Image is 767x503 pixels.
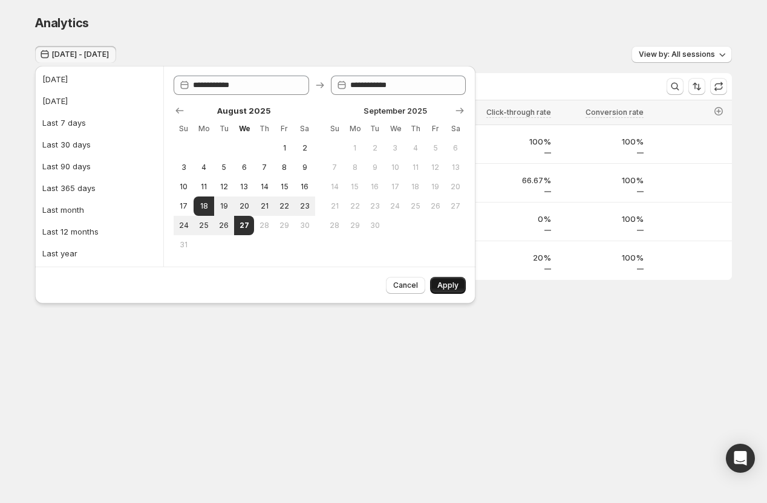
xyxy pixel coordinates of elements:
[325,158,345,177] button: Sunday September 7 2025
[279,124,290,134] span: Fr
[178,240,189,250] span: 31
[446,196,466,216] button: Saturday September 27 2025
[330,182,340,192] span: 14
[178,201,189,211] span: 17
[325,196,345,216] button: Sunday September 21 2025
[405,196,425,216] button: Thursday September 25 2025
[365,177,385,196] button: Tuesday September 16 2025
[214,158,234,177] button: Tuesday August 5 2025
[390,163,400,172] span: 10
[350,143,360,153] span: 1
[325,216,345,235] button: Sunday September 28 2025
[35,16,89,30] span: Analytics
[39,244,160,263] button: Last year
[370,221,380,230] span: 30
[39,70,160,89] button: [DATE]
[390,182,400,192] span: 17
[295,196,315,216] button: Saturday August 23 2025
[410,143,420,153] span: 4
[219,124,229,134] span: Tu
[451,182,461,192] span: 20
[425,196,445,216] button: Friday September 26 2025
[365,216,385,235] button: Tuesday September 30 2025
[425,158,445,177] button: Friday September 12 2025
[437,281,459,290] span: Apply
[194,196,214,216] button: Start of range Monday August 18 2025
[410,124,420,134] span: Th
[198,163,209,172] span: 4
[345,196,365,216] button: Monday September 22 2025
[486,108,551,117] span: Click-through rate
[345,216,365,235] button: Monday September 29 2025
[390,124,400,134] span: We
[451,102,468,119] button: Show next month, October 2025
[234,177,254,196] button: Wednesday August 13 2025
[174,177,194,196] button: Sunday August 10 2025
[350,182,360,192] span: 15
[178,163,189,172] span: 3
[214,119,234,138] th: Tuesday
[365,138,385,158] button: Tuesday September 2 2025
[254,196,274,216] button: Thursday August 21 2025
[42,226,99,238] div: Last 12 months
[365,119,385,138] th: Tuesday
[350,163,360,172] span: 8
[39,222,160,241] button: Last 12 months
[42,95,68,107] div: [DATE]
[194,177,214,196] button: Monday August 11 2025
[430,201,440,211] span: 26
[178,182,189,192] span: 10
[254,158,274,177] button: Thursday August 7 2025
[198,201,209,211] span: 18
[194,216,214,235] button: Monday August 25 2025
[174,196,194,216] button: Sunday August 17 2025
[234,119,254,138] th: Wednesday
[451,201,461,211] span: 27
[586,108,644,117] span: Conversion rate
[405,138,425,158] button: Thursday September 4 2025
[386,277,425,294] button: Cancel
[239,201,249,211] span: 20
[39,135,160,154] button: Last 30 days
[385,177,405,196] button: Wednesday September 17 2025
[446,177,466,196] button: Saturday September 20 2025
[254,119,274,138] th: Thursday
[430,277,466,294] button: Apply
[390,143,400,153] span: 3
[171,102,188,119] button: Show previous month, July 2025
[667,78,684,95] button: Search and filter results
[405,177,425,196] button: Thursday September 18 2025
[259,124,269,134] span: Th
[405,119,425,138] th: Thursday
[42,247,77,259] div: Last year
[558,135,644,148] p: 100%
[370,124,380,134] span: Tu
[275,138,295,158] button: Friday August 1 2025
[330,221,340,230] span: 28
[385,119,405,138] th: Wednesday
[451,124,461,134] span: Sa
[198,221,209,230] span: 25
[295,158,315,177] button: Saturday August 9 2025
[174,235,194,255] button: Sunday August 31 2025
[345,138,365,158] button: Monday September 1 2025
[42,138,91,151] div: Last 30 days
[350,201,360,211] span: 22
[330,201,340,211] span: 21
[325,177,345,196] button: Sunday September 14 2025
[194,119,214,138] th: Monday
[410,201,420,211] span: 25
[466,174,551,186] p: 66.67%
[254,216,274,235] button: Thursday August 28 2025
[42,182,96,194] div: Last 365 days
[239,221,249,230] span: 27
[365,196,385,216] button: Tuesday September 23 2025
[259,182,269,192] span: 14
[410,163,420,172] span: 11
[558,174,644,186] p: 100%
[178,124,189,134] span: Su
[446,138,466,158] button: Saturday September 6 2025
[234,158,254,177] button: Wednesday August 6 2025
[393,281,418,290] span: Cancel
[279,201,290,211] span: 22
